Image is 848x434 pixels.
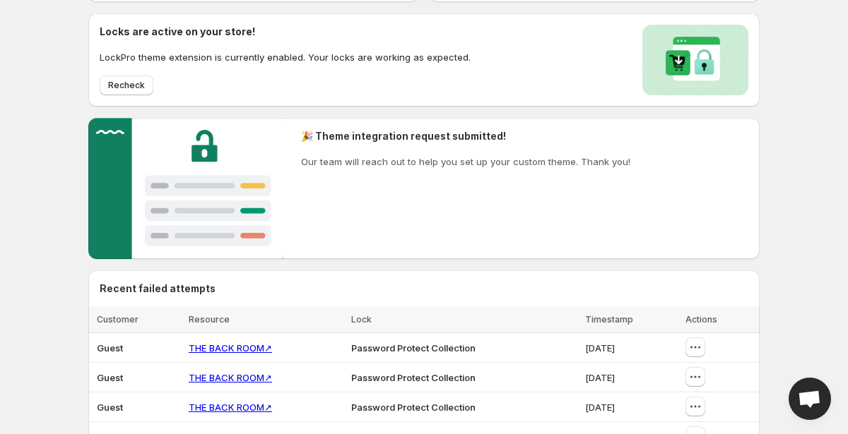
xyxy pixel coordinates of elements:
[189,342,272,354] a: THE BACK ROOM↗
[301,155,630,169] p: Our team will reach out to help you set up your custom theme. Thank you!
[585,314,633,325] span: Timestamp
[108,80,145,91] span: Recheck
[88,118,284,259] img: Customer support
[351,342,476,354] span: Password Protect Collection
[97,314,139,325] span: Customer
[100,50,471,64] p: LockPro theme extension is currently enabled. Your locks are working as expected.
[685,314,717,325] span: Actions
[351,372,476,383] span: Password Protect Collection
[585,342,615,354] span: [DATE]
[351,314,372,325] span: Lock
[100,25,471,39] h2: Locks are active on your store!
[301,129,630,143] h2: 🎉 Theme integration request submitted!
[585,372,615,383] span: [DATE]
[97,372,123,383] span: Guest
[585,402,615,413] span: [DATE]
[100,282,216,296] h2: Recent failed attempts
[100,76,153,95] button: Recheck
[351,402,476,413] span: Password Protect Collection
[189,314,230,325] span: Resource
[97,342,123,354] span: Guest
[642,25,748,95] img: Locks activated
[789,378,831,420] div: Open chat
[189,372,272,383] a: THE BACK ROOM↗
[97,402,123,413] span: Guest
[189,402,272,413] a: THE BACK ROOM↗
